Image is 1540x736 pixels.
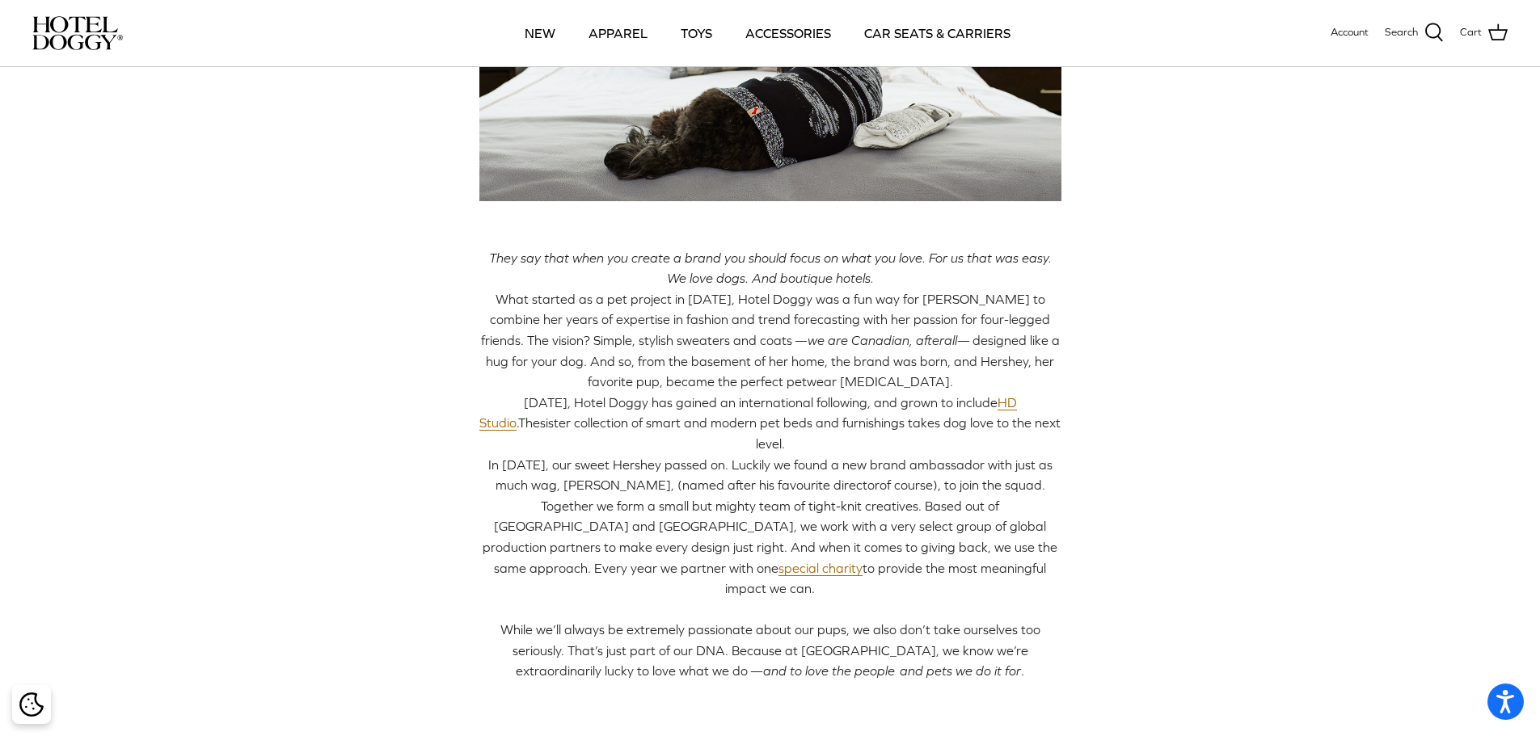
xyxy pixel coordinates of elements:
[1021,663,1024,678] span: .
[1385,24,1418,41] span: Search
[666,6,727,61] a: TOYS
[518,415,540,430] span: The
[808,333,957,347] span: we are Canadian, afterall
[486,333,1060,389] span: — designed like a hug for your dog. And so, from the basement of her home, the brand was born, an...
[1385,23,1444,44] a: Search
[500,622,1040,678] span: While we’ll always be extremely passionate about our pups, we also don’t take ourselves too serio...
[32,16,123,50] img: hoteldoggycom
[778,561,863,576] a: special charity
[19,692,44,717] img: Cookie policy
[240,6,1295,61] div: Primary navigation
[850,6,1025,61] a: CAR SEATS & CARRIERS
[880,477,933,492] span: of course
[540,415,1061,451] span: sister collection of smart and modern pet beds and furnishings takes dog love to the next level.
[12,685,51,724] div: Cookie policy
[510,6,570,61] a: NEW
[1331,24,1369,41] a: Account
[488,457,1053,493] span: In [DATE], our sweet Hershey passed on. Luckily we found a new brand ambassador with just as much...
[481,292,1051,347] span: What started as a pet project in [DATE], Hotel Doggy was a fun way for [PERSON_NAME] to combine h...
[489,250,1052,286] span: They say that when you create a brand you should focus on what you love. For us that was easy. We...
[731,6,846,61] a: ACCESSORIES
[1331,26,1369,38] span: Account
[763,663,1021,678] span: and to love the people and pets we do it for
[1460,24,1482,41] span: Cart
[479,395,1017,431] span: [DATE], Hotel Doggy has gained an international following, and grown to include .
[17,691,45,719] button: Cookie policy
[574,6,662,61] a: APPAREL
[1460,23,1508,44] a: Cart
